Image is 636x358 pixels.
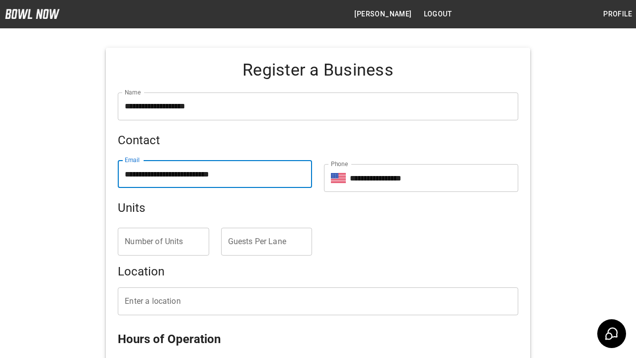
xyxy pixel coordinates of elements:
button: Logout [420,5,456,23]
h4: Register a Business [118,60,518,81]
img: logo [5,9,60,19]
label: Phone [331,160,348,168]
button: Profile [599,5,636,23]
button: [PERSON_NAME] [350,5,415,23]
button: Select country [331,171,346,185]
h5: Contact [118,132,518,148]
h5: Units [118,200,518,216]
h5: Hours of Operation [118,331,518,347]
h5: Location [118,264,518,279]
